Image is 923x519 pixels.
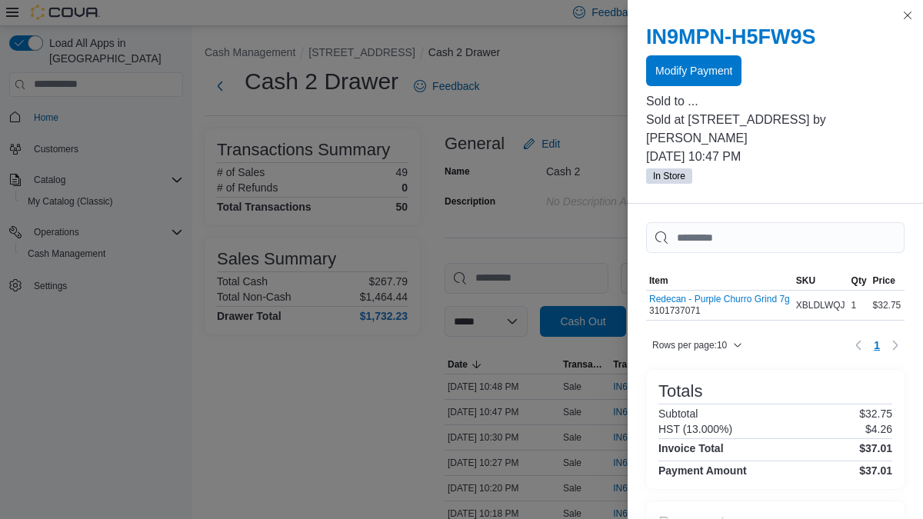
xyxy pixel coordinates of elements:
button: SKU [793,271,848,290]
span: Modify Payment [655,63,732,78]
button: Previous page [849,336,868,354]
div: $32.75 [870,296,905,314]
p: Sold to ... [646,92,905,111]
h4: $37.01 [859,464,892,477]
ul: Pagination for table: MemoryTable from EuiInMemoryTable [868,333,886,358]
p: [DATE] 10:47 PM [646,148,905,166]
button: Price [870,271,905,290]
span: SKU [796,274,815,287]
button: Qty [848,271,870,290]
button: Page 1 of 1 [868,333,886,358]
span: XBLDLWQJ [796,299,845,311]
div: 3101737071 [649,294,790,317]
div: 1 [848,296,870,314]
button: Close this dialog [898,6,917,25]
span: In Store [653,169,685,183]
h2: IN9MPN-H5FW9S [646,25,905,49]
h4: $37.01 [859,442,892,454]
h6: Subtotal [658,408,698,420]
span: Rows per page : 10 [652,339,727,351]
button: Next page [886,336,905,354]
h3: Totals [658,382,702,401]
nav: Pagination for table: MemoryTable from EuiInMemoryTable [849,333,905,358]
p: Sold at [STREET_ADDRESS] by [PERSON_NAME] [646,111,905,148]
input: This is a search bar. As you type, the results lower in the page will automatically filter. [646,222,905,253]
button: Item [646,271,793,290]
h4: Invoice Total [658,442,724,454]
span: 1 [874,338,880,353]
span: Item [649,274,668,287]
p: $4.26 [865,423,892,435]
span: Price [873,274,895,287]
button: Modify Payment [646,55,741,86]
button: Redecan - Purple Churro Grind 7g [649,294,790,304]
h6: HST (13.000%) [658,423,732,435]
h4: Payment Amount [658,464,747,477]
span: In Store [646,168,692,184]
button: Rows per page:10 [646,336,748,354]
span: Qty [851,274,867,287]
p: $32.75 [859,408,892,420]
